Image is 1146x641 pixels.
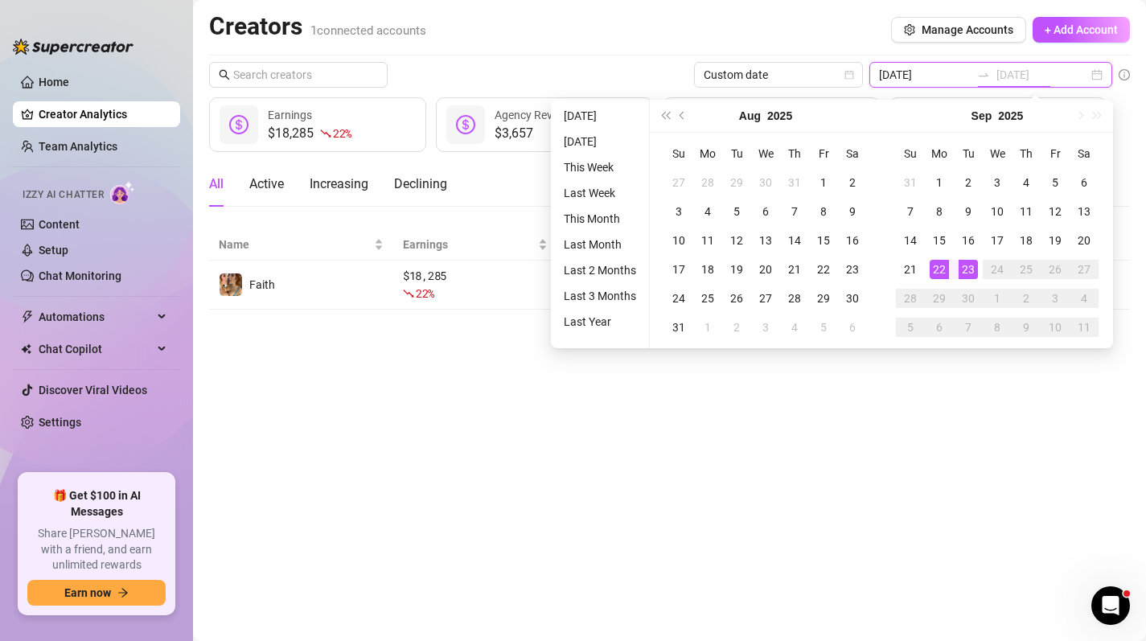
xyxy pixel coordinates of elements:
td: 2025-07-31 [780,168,809,197]
td: 2025-08-13 [751,226,780,255]
div: 3 [756,318,775,337]
div: 1 [930,173,949,192]
img: AI Chatter [110,181,135,204]
div: 11 [1017,202,1036,221]
button: Choose a year [998,100,1023,132]
td: 2025-09-03 [983,168,1012,197]
div: Active [249,175,284,194]
button: Previous month (PageUp) [674,100,692,132]
span: Automations [39,304,153,330]
td: 2025-09-02 [954,168,983,197]
div: 26 [1045,260,1065,279]
a: Settings [39,416,81,429]
div: 28 [785,289,804,308]
span: Earnings [268,109,312,121]
div: 5 [901,318,920,337]
div: 1 [988,289,1007,308]
button: Manage Accounts [891,17,1026,43]
div: All [209,175,224,194]
td: 2025-09-10 [983,197,1012,226]
a: Team Analytics [39,140,117,153]
div: 21 [901,260,920,279]
div: 8 [930,202,949,221]
td: 2025-08-06 [751,197,780,226]
td: 2025-08-19 [722,255,751,284]
span: info-circle [1119,69,1130,80]
div: Agency Revenue [495,106,594,124]
div: Increasing [310,175,368,194]
button: + Add Account [1033,17,1130,43]
td: 2025-08-25 [693,284,722,313]
a: Creator Analytics [39,101,167,127]
div: 23 [843,260,862,279]
td: 2025-07-29 [722,168,751,197]
span: Faith [249,278,275,291]
iframe: Intercom live chat [1091,586,1130,625]
span: Earn now [64,586,111,599]
input: Search creators [233,66,365,84]
div: 14 [785,231,804,250]
span: 22 % [416,286,434,301]
td: 2025-09-06 [1070,168,1099,197]
div: 29 [814,289,833,308]
td: 2025-08-01 [809,168,838,197]
th: Earnings [393,229,557,261]
th: Fr [809,139,838,168]
div: 7 [959,318,978,337]
span: Custom date [704,63,853,87]
td: 2025-08-04 [693,197,722,226]
td: 2025-08-20 [751,255,780,284]
td: 2025-09-18 [1012,226,1041,255]
li: Last Year [557,312,643,331]
span: fall [403,288,414,299]
td: 2025-08-09 [838,197,867,226]
span: 1 connected accounts [310,23,426,38]
div: 15 [814,231,833,250]
li: Last Week [557,183,643,203]
td: 2025-08-27 [751,284,780,313]
div: 14 [901,231,920,250]
td: 2025-10-06 [925,313,954,342]
div: 9 [959,202,978,221]
div: 2 [959,173,978,192]
td: 2025-09-25 [1012,255,1041,284]
li: [DATE] [557,106,643,125]
div: 12 [727,231,746,250]
td: 2025-08-18 [693,255,722,284]
div: 12 [1045,202,1065,221]
td: 2025-09-01 [693,313,722,342]
li: Last Month [557,235,643,254]
td: 2025-09-05 [809,313,838,342]
li: This Week [557,158,643,177]
div: 31 [669,318,688,337]
div: 11 [1074,318,1094,337]
td: 2025-09-04 [780,313,809,342]
div: 24 [988,260,1007,279]
td: 2025-08-05 [722,197,751,226]
td: 2025-10-04 [1070,284,1099,313]
th: We [983,139,1012,168]
div: 28 [901,289,920,308]
span: arrow-right [117,587,129,598]
td: 2025-09-06 [838,313,867,342]
td: 2025-09-17 [983,226,1012,255]
div: 20 [756,260,775,279]
div: 2 [727,318,746,337]
td: 2025-08-31 [664,313,693,342]
td: 2025-10-08 [983,313,1012,342]
th: Fr [1041,139,1070,168]
li: Last 2 Months [557,261,643,280]
td: 2025-08-16 [838,226,867,255]
div: 4 [785,318,804,337]
span: fall [320,128,331,139]
div: 27 [756,289,775,308]
div: 29 [727,173,746,192]
div: 6 [843,318,862,337]
li: [DATE] [557,132,643,151]
div: 4 [698,202,717,221]
div: 18 [1017,231,1036,250]
div: 30 [756,173,775,192]
div: $ 18,285 [403,267,548,302]
span: to [977,68,990,81]
div: 25 [1017,260,1036,279]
